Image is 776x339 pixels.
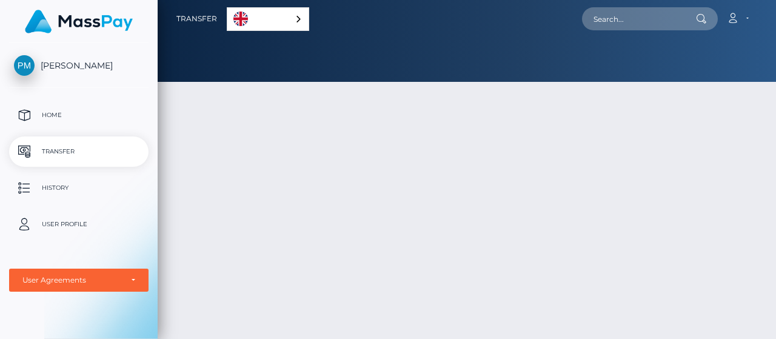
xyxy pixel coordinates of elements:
aside: Language selected: English [227,7,309,31]
a: User Profile [9,209,149,240]
p: Transfer [14,143,144,161]
p: Home [14,106,144,124]
div: Language [227,7,309,31]
button: User Agreements [9,269,149,292]
a: English [227,8,309,30]
div: User Agreements [22,275,122,285]
input: Search... [582,7,696,30]
a: Transfer [9,136,149,167]
p: User Profile [14,215,144,233]
p: History [14,179,144,197]
img: MassPay [25,10,133,33]
a: History [9,173,149,203]
span: [PERSON_NAME] [9,60,149,71]
a: Transfer [176,6,217,32]
a: Home [9,100,149,130]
